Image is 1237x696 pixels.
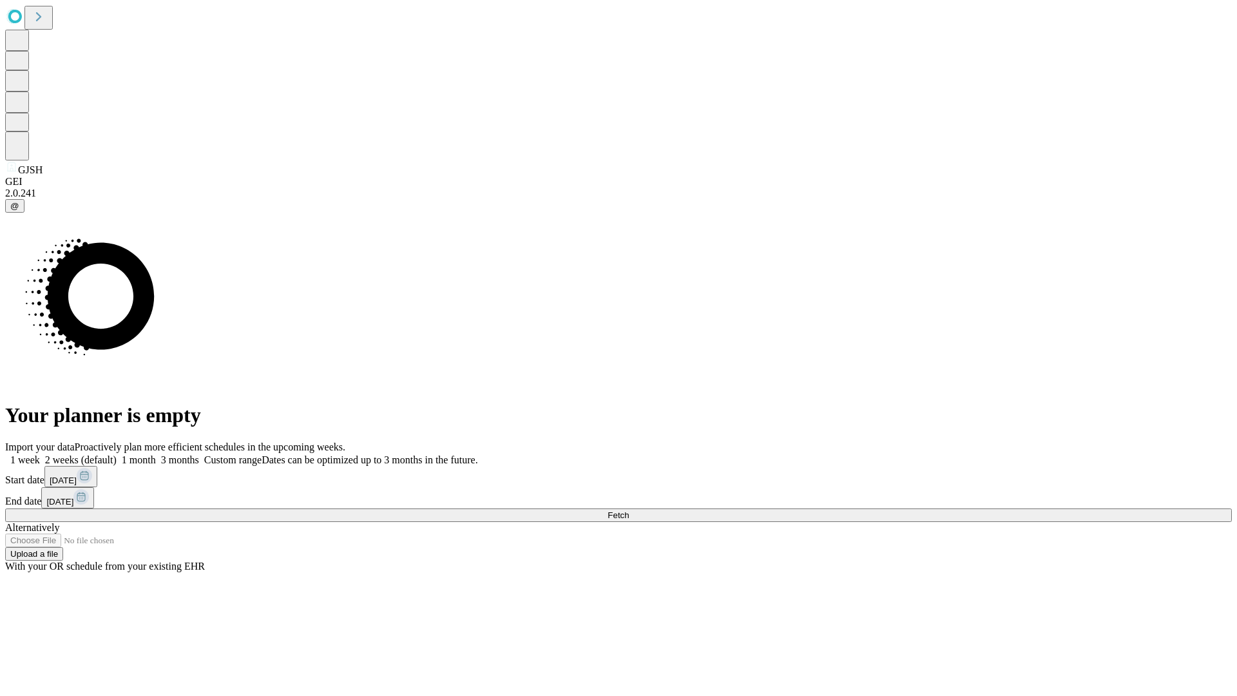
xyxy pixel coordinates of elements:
span: [DATE] [50,476,77,485]
span: GJSH [18,164,43,175]
span: 1 month [122,454,156,465]
div: GEI [5,176,1232,188]
span: Proactively plan more efficient schedules in the upcoming weeks. [75,441,345,452]
span: @ [10,201,19,211]
span: [DATE] [46,497,73,507]
button: [DATE] [44,466,97,487]
div: Start date [5,466,1232,487]
h1: Your planner is empty [5,403,1232,427]
button: Fetch [5,508,1232,522]
span: 2 weeks (default) [45,454,117,465]
span: Custom range [204,454,262,465]
button: Upload a file [5,547,63,561]
button: @ [5,199,24,213]
div: End date [5,487,1232,508]
span: Fetch [608,510,629,520]
span: 3 months [161,454,199,465]
button: [DATE] [41,487,94,508]
span: 1 week [10,454,40,465]
span: With your OR schedule from your existing EHR [5,561,205,572]
div: 2.0.241 [5,188,1232,199]
span: Alternatively [5,522,59,533]
span: Dates can be optimized up to 3 months in the future. [262,454,477,465]
span: Import your data [5,441,75,452]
